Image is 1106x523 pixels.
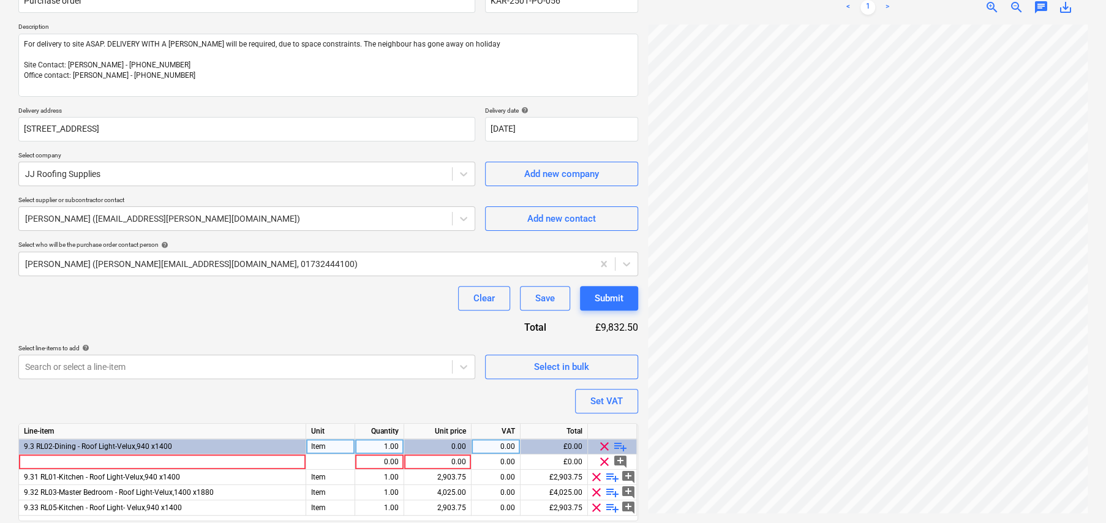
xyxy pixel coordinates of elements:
span: clear [597,454,612,469]
div: 0.00 [409,454,466,470]
div: £4,025.00 [521,485,588,500]
input: Delivery address [18,117,475,141]
span: playlist_add [605,485,620,500]
div: 1.00 [360,485,399,500]
div: Add new company [524,166,599,182]
div: 0.00 [476,470,515,485]
div: VAT [472,424,521,439]
p: Select supplier or subcontractor contact [18,196,475,206]
span: clear [597,439,612,454]
button: Clear [458,286,510,310]
div: £0.00 [521,439,588,454]
button: Select in bulk [485,355,638,379]
div: 0.00 [476,485,515,500]
span: playlist_add [605,470,620,484]
button: Add new contact [485,206,638,231]
span: clear [589,470,604,484]
div: Set VAT [590,393,623,409]
button: Save [520,286,570,310]
div: £0.00 [521,454,588,470]
div: 0.00 [409,439,466,454]
span: help [519,107,529,114]
div: Quantity [355,424,404,439]
span: clear [589,485,604,500]
div: 1.00 [360,470,399,485]
div: Item [306,500,355,516]
div: 2,903.75 [409,500,466,516]
span: add_comment [613,454,628,469]
div: Delivery date [485,107,638,115]
span: 9.33 RL05-Kitchen - Roof Light- Velux,940 x1400 [24,503,182,512]
div: Item [306,485,355,500]
div: Clear [473,290,495,306]
span: add_comment [621,470,636,484]
p: Delivery address [18,107,475,117]
div: £2,903.75 [521,470,588,485]
p: Description [18,23,638,33]
span: 9.31 RL01-Kitchen - Roof Light-Velux,940 x1400 [24,473,180,481]
div: Select who will be the purchase order contact person [18,241,638,249]
div: 0.00 [476,439,515,454]
div: £9,832.50 [566,320,638,334]
div: 4,025.00 [409,485,466,500]
div: 1.00 [360,439,399,454]
span: playlist_add [605,500,620,515]
button: Set VAT [575,389,638,413]
div: Item [306,470,355,485]
span: playlist_add [613,439,628,454]
div: Unit [306,424,355,439]
div: Item [306,439,355,454]
iframe: Chat Widget [1045,464,1106,523]
textarea: For delivery to site ASAP. DELIVERY WITH A [PERSON_NAME] will be required, due to space constrain... [18,34,638,97]
span: help [80,344,89,352]
div: Add new contact [527,211,596,227]
span: add_comment [621,485,636,500]
div: 0.00 [476,454,515,470]
div: Select line-items to add [18,344,475,352]
input: Delivery date not specified [485,117,638,141]
div: Line-item [19,424,306,439]
button: Add new company [485,162,638,186]
div: Save [535,290,555,306]
div: Submit [595,290,623,306]
span: 9.3 RL02-Dining - Roof Light-Velux,940 x1400 [24,442,172,451]
div: 0.00 [476,500,515,516]
p: Select company [18,151,475,162]
span: help [159,241,168,249]
div: Select in bulk [534,359,589,375]
span: 9.32 RL03-Master Bedroom - Roof Light-Velux,1400 x1880 [24,488,214,497]
span: clear [589,500,604,515]
div: 2,903.75 [409,470,466,485]
div: 1.00 [360,500,399,516]
div: Total [521,424,588,439]
div: Total [479,320,566,334]
div: Unit price [404,424,472,439]
div: 0.00 [360,454,399,470]
div: £2,903.75 [521,500,588,516]
button: Submit [580,286,638,310]
span: add_comment [621,500,636,515]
